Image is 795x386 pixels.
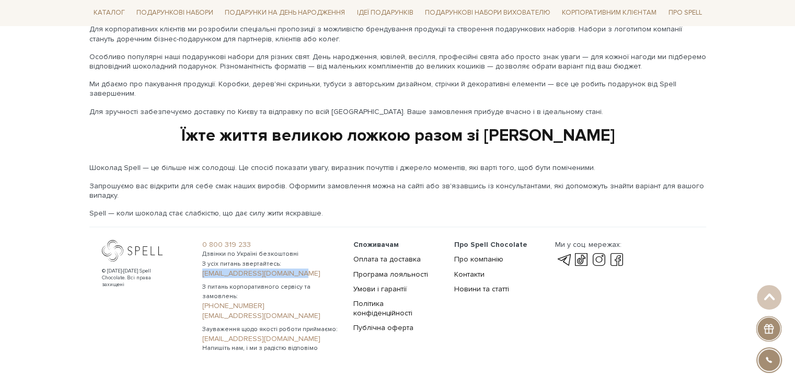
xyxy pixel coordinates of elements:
[353,299,412,317] a: Політика конфіденційності
[202,268,341,278] a: [EMAIL_ADDRESS][DOMAIN_NAME]
[421,4,555,22] a: Подарункові набори вихователю
[454,240,527,248] span: Про Spell Chocolate
[352,5,417,21] a: Ідеї подарунків
[132,5,217,21] a: Подарункові набори
[353,269,428,278] a: Програма лояльності
[202,324,341,334] span: Зауваження щодо якості роботи приймаємо:
[202,240,341,249] a: 0 800 319 233
[454,284,509,293] a: Новини та статті
[590,253,608,266] a: instagram
[89,125,706,147] div: Їжте життя великою ложкою разом зі [PERSON_NAME]
[89,209,706,218] p: Spell — коли шоколад стає слабкістю, що дає силу жити яскравіше.
[454,254,503,263] a: Про компанію
[89,5,129,21] a: Каталог
[608,253,626,266] a: facebook
[353,240,399,248] span: Споживачам
[89,107,706,117] p: Для зручності забезпечуємо доставку по Києву та відправку по всій [GEOGRAPHIC_DATA]. Ваше замовле...
[102,267,172,288] div: © [DATE]-[DATE] Spell Chocolate. Всі права захищені
[202,259,341,268] span: З усіх питань звертайтесь:
[353,284,407,293] a: Умови і гарантії
[353,323,413,332] a: Публічна оферта
[558,4,661,22] a: Корпоративним клієнтам
[202,282,341,301] span: З питань корпоративного сервісу та замовлень:
[202,249,341,258] span: Дзвінки по Україні безкоштовні
[555,240,625,249] div: Ми у соц. мережах:
[202,334,341,343] a: [EMAIL_ADDRESS][DOMAIN_NAME]
[202,301,341,310] a: [PHONE_NUMBER]
[202,311,341,320] a: [EMAIL_ADDRESS][DOMAIN_NAME]
[89,52,706,71] p: Особливо популярні наші подарункові набори для різних свят. День народження, ювілей, весілля, про...
[555,253,572,266] a: telegram
[221,5,349,21] a: Подарунки на День народження
[89,163,706,173] p: Шоколад Spell — це більше ніж солодощі. Це спосіб показати увагу, виразник почуттів і джерело мом...
[89,80,706,98] p: Ми дбаємо про пакування продукції. Коробки, дерев'яні скриньки, тубуси з авторським дизайном, стр...
[353,254,421,263] a: Оплата та доставка
[572,253,590,266] a: tik-tok
[89,25,706,43] p: Для корпоративних клієнтів ми розробили спеціальні пропозиції з можливістю брендування продукції ...
[664,5,706,21] a: Про Spell
[89,181,706,200] p: Запрошуємо вас відкрити для себе смак наших виробів. Оформити замовлення можна на сайті або зв'яз...
[202,343,341,353] span: Напишіть нам, і ми з радістю відповімо
[454,269,485,278] a: Контакти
